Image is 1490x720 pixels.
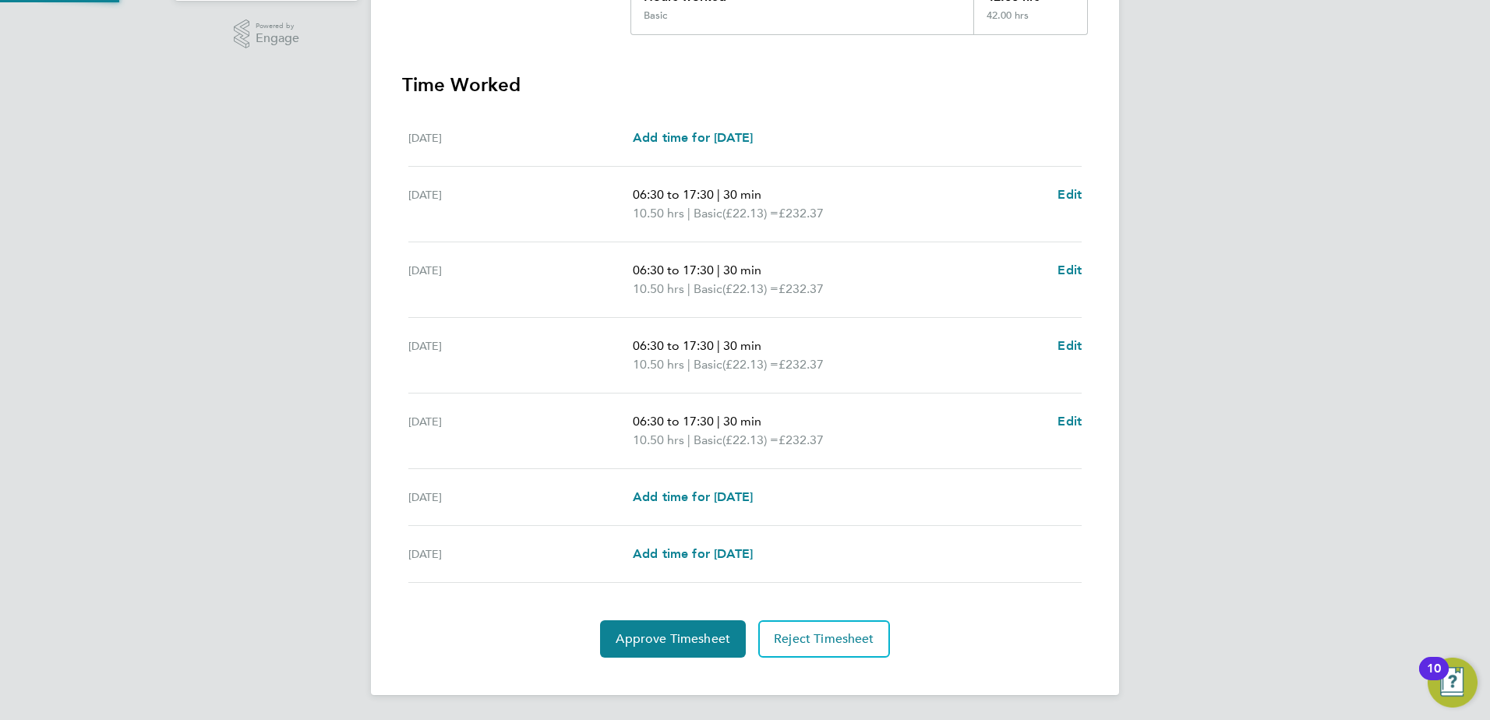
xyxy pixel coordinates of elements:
[722,432,779,447] span: (£22.13) =
[408,337,633,374] div: [DATE]
[1057,412,1082,431] a: Edit
[717,187,720,202] span: |
[616,631,730,647] span: Approve Timesheet
[779,206,824,221] span: £232.37
[1057,185,1082,204] a: Edit
[779,357,824,372] span: £232.37
[633,357,684,372] span: 10.50 hrs
[1428,658,1478,708] button: Open Resource Center, 10 new notifications
[408,129,633,147] div: [DATE]
[633,432,684,447] span: 10.50 hrs
[408,261,633,298] div: [DATE]
[408,412,633,450] div: [DATE]
[694,431,722,450] span: Basic
[722,281,779,296] span: (£22.13) =
[633,489,753,504] span: Add time for [DATE]
[779,432,824,447] span: £232.37
[633,338,714,353] span: 06:30 to 17:30
[774,631,874,647] span: Reject Timesheet
[633,129,753,147] a: Add time for [DATE]
[633,281,684,296] span: 10.50 hrs
[723,263,761,277] span: 30 min
[600,620,746,658] button: Approve Timesheet
[644,9,667,22] div: Basic
[973,9,1087,34] div: 42.00 hrs
[633,488,753,506] a: Add time for [DATE]
[633,130,753,145] span: Add time for [DATE]
[408,185,633,223] div: [DATE]
[687,281,690,296] span: |
[723,414,761,429] span: 30 min
[633,545,753,563] a: Add time for [DATE]
[1427,669,1441,689] div: 10
[633,263,714,277] span: 06:30 to 17:30
[779,281,824,296] span: £232.37
[256,19,299,33] span: Powered by
[633,187,714,202] span: 06:30 to 17:30
[687,206,690,221] span: |
[633,414,714,429] span: 06:30 to 17:30
[402,72,1088,97] h3: Time Worked
[234,19,300,49] a: Powered byEngage
[1057,187,1082,202] span: Edit
[694,204,722,223] span: Basic
[717,338,720,353] span: |
[723,338,761,353] span: 30 min
[758,620,890,658] button: Reject Timesheet
[687,357,690,372] span: |
[717,414,720,429] span: |
[722,206,779,221] span: (£22.13) =
[1057,414,1082,429] span: Edit
[687,432,690,447] span: |
[408,488,633,506] div: [DATE]
[633,546,753,561] span: Add time for [DATE]
[694,355,722,374] span: Basic
[723,187,761,202] span: 30 min
[694,280,722,298] span: Basic
[1057,338,1082,353] span: Edit
[256,32,299,45] span: Engage
[1057,261,1082,280] a: Edit
[722,357,779,372] span: (£22.13) =
[717,263,720,277] span: |
[1057,263,1082,277] span: Edit
[408,545,633,563] div: [DATE]
[633,206,684,221] span: 10.50 hrs
[1057,337,1082,355] a: Edit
